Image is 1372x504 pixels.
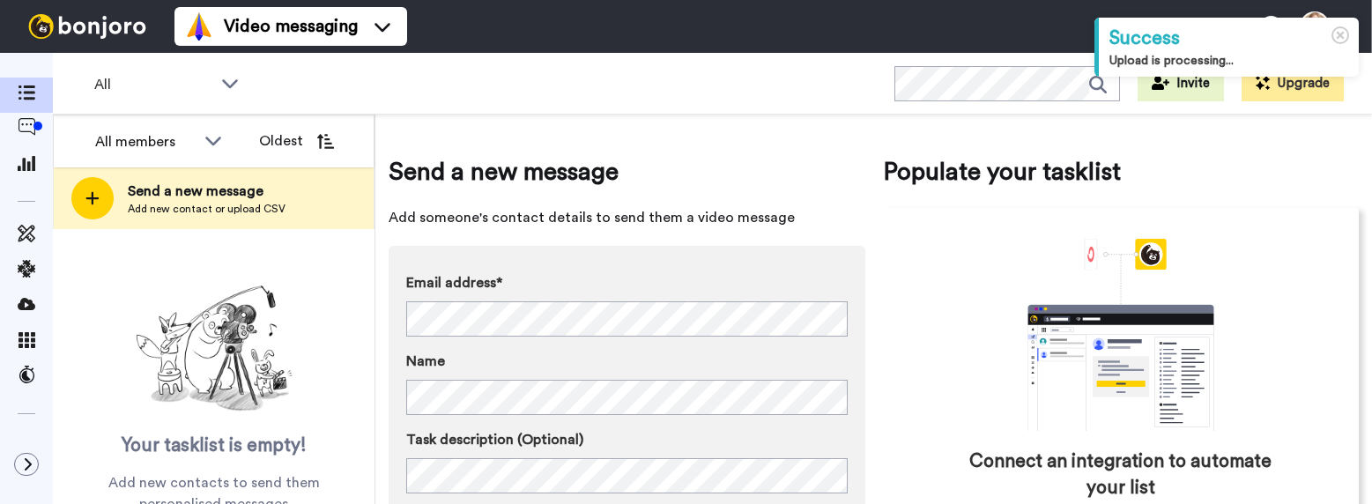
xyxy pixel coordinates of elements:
[389,207,865,228] span: Add someone's contact details to send them a video message
[1242,66,1344,101] button: Upgrade
[128,181,286,202] span: Send a new message
[406,351,445,372] span: Name
[185,12,213,41] img: vm-color.svg
[1138,66,1224,101] button: Invite
[95,131,196,152] div: All members
[224,14,358,39] span: Video messaging
[883,154,1360,189] span: Populate your tasklist
[1109,25,1348,52] div: Success
[1109,52,1348,70] div: Upload is processing...
[389,154,865,189] span: Send a new message
[989,239,1253,431] div: animation
[122,433,307,459] span: Your tasklist is empty!
[128,202,286,216] span: Add new contact or upload CSV
[94,74,212,95] span: All
[406,429,848,450] label: Task description (Optional)
[126,278,302,419] img: ready-set-action.png
[406,272,848,293] label: Email address*
[246,123,347,159] button: Oldest
[958,448,1285,501] span: Connect an integration to automate your list
[21,14,153,39] img: bj-logo-header-white.svg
